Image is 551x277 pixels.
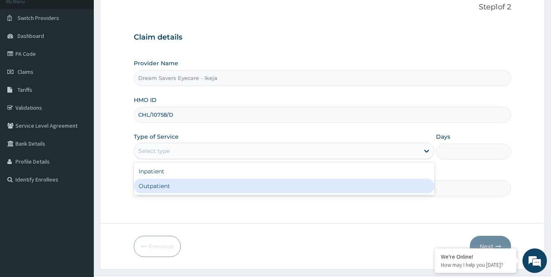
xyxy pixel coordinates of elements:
p: How may I help you today? [441,261,510,268]
span: Switch Providers [18,14,59,22]
div: Chat with us now [42,46,137,56]
label: Provider Name [134,59,178,67]
div: Inpatient [134,164,434,179]
span: Tariffs [18,86,32,93]
input: Enter HMO ID [134,107,511,123]
button: Next [470,236,511,257]
label: HMO ID [134,96,157,104]
label: Days [436,133,450,141]
p: Step 1 of 2 [134,3,511,12]
div: Minimize live chat window [134,4,153,24]
img: d_794563401_company_1708531726252_794563401 [15,41,33,61]
span: We're online! [47,85,113,168]
textarea: Type your message and hit 'Enter' [4,188,155,216]
h3: Claim details [134,33,511,42]
button: Previous [134,236,181,257]
span: Dashboard [18,32,44,40]
div: Outpatient [134,179,434,193]
label: Type of Service [134,133,179,141]
div: We're Online! [441,253,510,260]
div: Select type [138,147,170,155]
span: Claims [18,68,33,75]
